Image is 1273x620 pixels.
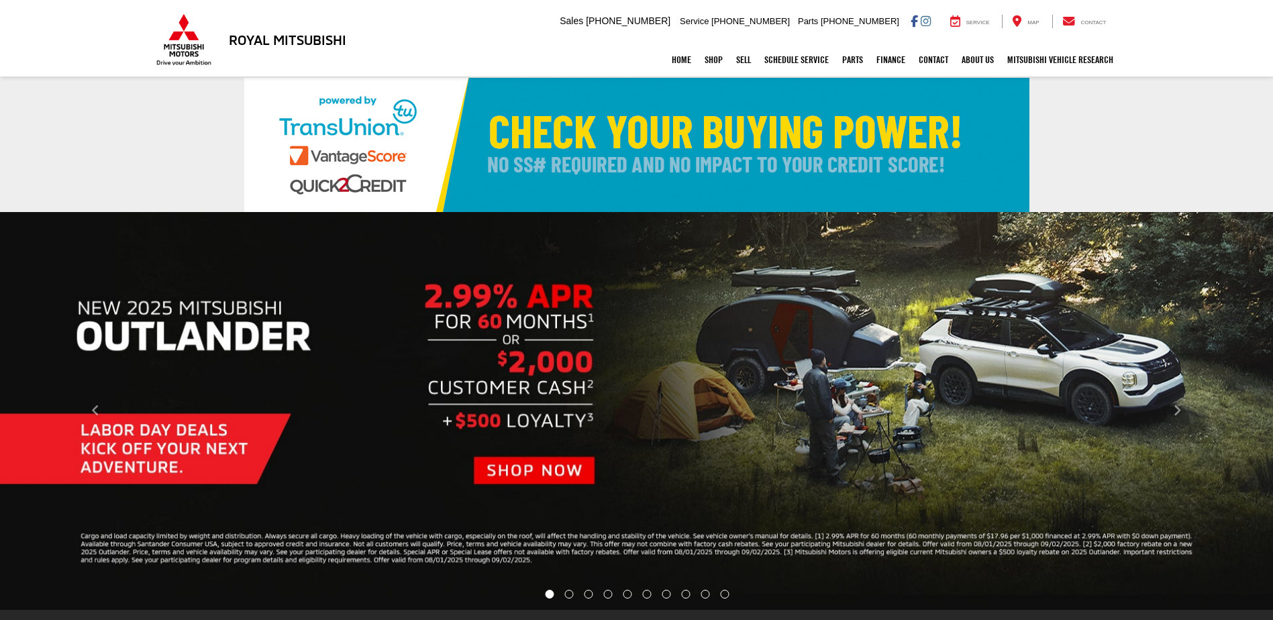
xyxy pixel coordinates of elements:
span: Sales [560,15,583,26]
a: Instagram: Click to visit our Instagram page [921,15,931,26]
a: Shop [698,43,729,76]
img: Mitsubishi [154,13,214,66]
a: Sell [729,43,758,76]
a: Map [1002,15,1049,28]
li: Go to slide number 6. [642,590,651,599]
h3: Royal Mitsubishi [229,32,346,47]
button: Click to view next picture. [1082,239,1273,583]
li: Go to slide number 1. [545,590,554,599]
span: Contact [1080,19,1106,25]
a: Home [665,43,698,76]
span: Parts [798,16,818,26]
a: About Us [955,43,1001,76]
a: Mitsubishi Vehicle Research [1001,43,1120,76]
li: Go to slide number 2. [565,590,574,599]
span: [PHONE_NUMBER] [821,16,899,26]
a: Contact [1052,15,1117,28]
a: Facebook: Click to visit our Facebook page [911,15,918,26]
span: Service [680,16,709,26]
li: Go to slide number 5. [623,590,632,599]
li: Go to slide number 4. [604,590,613,599]
a: Service [940,15,1000,28]
a: Parts: Opens in a new tab [835,43,870,76]
a: Finance [870,43,912,76]
a: Schedule Service: Opens in a new tab [758,43,835,76]
li: Go to slide number 8. [681,590,690,599]
li: Go to slide number 7. [662,590,670,599]
li: Go to slide number 10. [720,590,729,599]
a: Contact [912,43,955,76]
span: [PHONE_NUMBER] [711,16,790,26]
span: Service [966,19,990,25]
span: Map [1027,19,1039,25]
li: Go to slide number 3. [584,590,593,599]
span: [PHONE_NUMBER] [586,15,670,26]
li: Go to slide number 9. [701,590,709,599]
img: Check Your Buying Power [244,78,1029,212]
